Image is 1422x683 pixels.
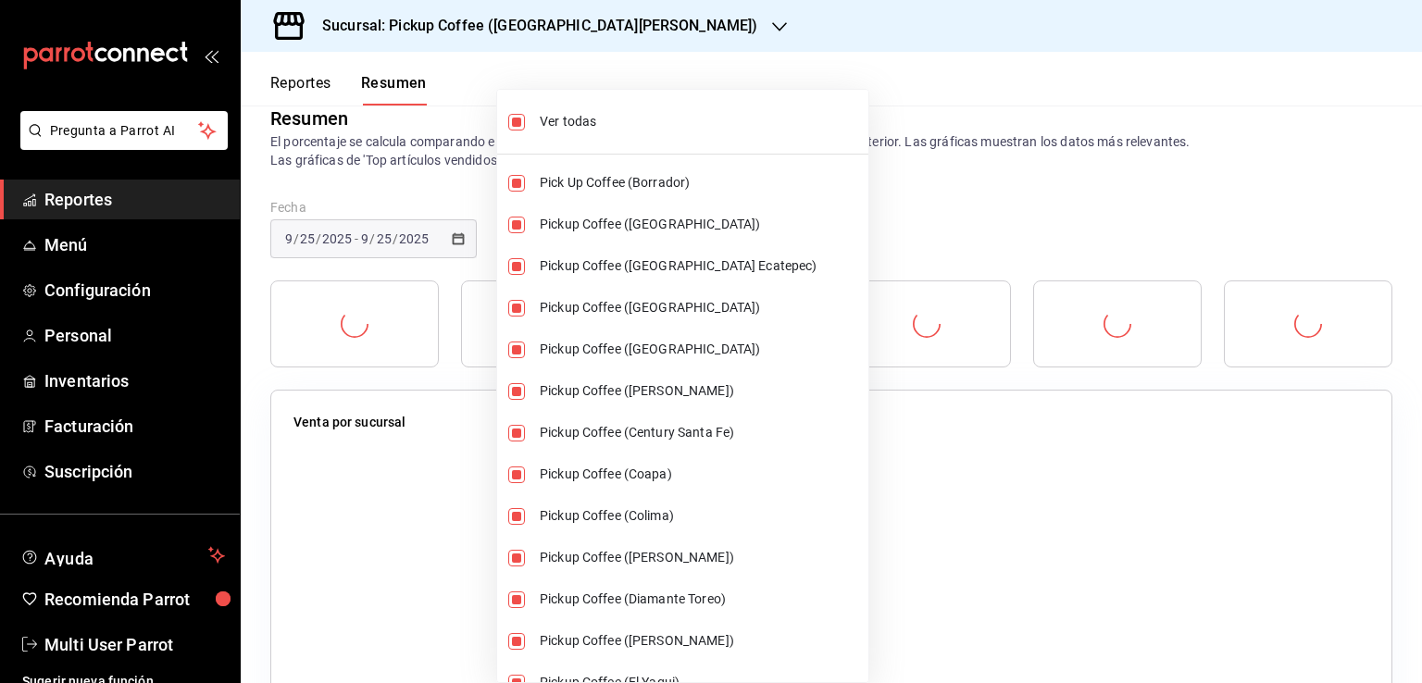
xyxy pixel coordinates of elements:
[540,590,861,609] span: Pickup Coffee (Diamante Toreo)
[540,506,861,526] span: Pickup Coffee (Colima)
[540,298,861,317] span: Pickup Coffee ([GEOGRAPHIC_DATA])
[540,340,861,359] span: Pickup Coffee ([GEOGRAPHIC_DATA])
[540,215,861,234] span: Pickup Coffee ([GEOGRAPHIC_DATA])
[540,173,861,192] span: Pick Up Coffee (Borrador)
[540,381,861,401] span: Pickup Coffee ([PERSON_NAME])
[540,465,861,484] span: Pickup Coffee (Coapa)
[540,112,861,131] span: Ver todas
[540,423,861,442] span: Pickup Coffee (Century Santa Fe)
[540,256,861,276] span: Pickup Coffee ([GEOGRAPHIC_DATA] Ecatepec)
[540,548,861,567] span: Pickup Coffee ([PERSON_NAME])
[540,631,861,651] span: Pickup Coffee ([PERSON_NAME])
